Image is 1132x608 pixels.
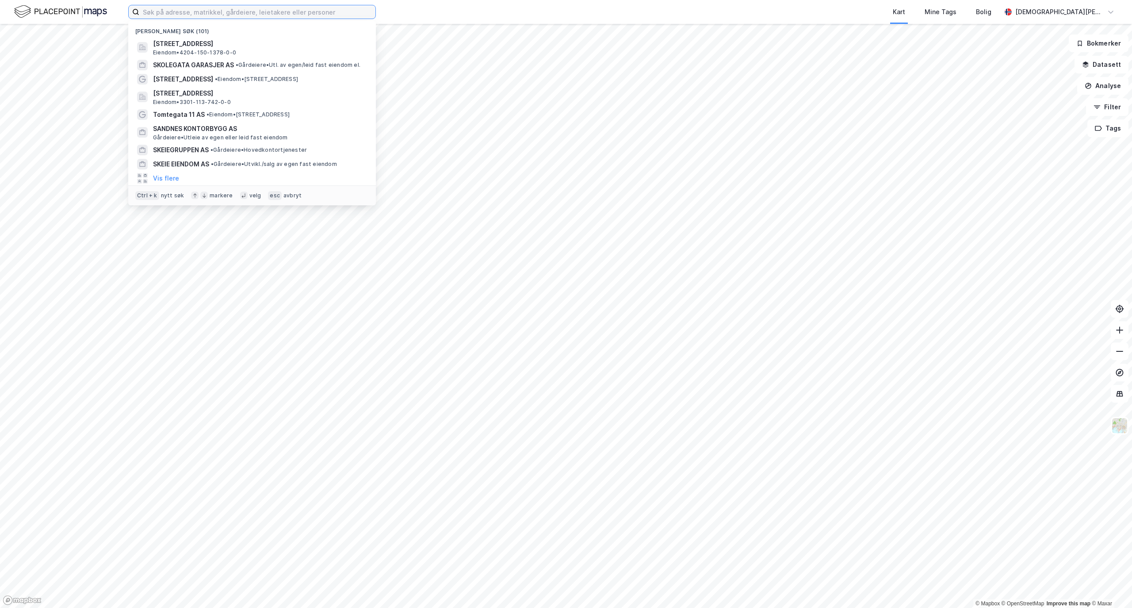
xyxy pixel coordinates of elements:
[1086,98,1128,116] button: Filter
[207,111,290,118] span: Eiendom • [STREET_ADDRESS]
[3,595,42,605] a: Mapbox homepage
[1111,417,1128,434] img: Z
[153,134,288,141] span: Gårdeiere • Utleie av egen eller leid fast eiendom
[153,49,236,56] span: Eiendom • 4204-150-1378-0-0
[153,99,231,106] span: Eiendom • 3301-113-742-0-0
[215,76,218,82] span: •
[161,192,184,199] div: nytt søk
[283,192,302,199] div: avbryt
[153,145,209,155] span: SKEIEGRUPPEN AS
[211,161,337,168] span: Gårdeiere • Utvikl./salg av egen fast eiendom
[268,191,282,200] div: esc
[211,161,214,167] span: •
[925,7,956,17] div: Mine Tags
[1002,600,1044,607] a: OpenStreetMap
[1088,566,1132,608] iframe: Chat Widget
[249,192,261,199] div: velg
[14,4,107,19] img: logo.f888ab2527a4732fd821a326f86c7f29.svg
[207,111,209,118] span: •
[976,7,991,17] div: Bolig
[215,76,298,83] span: Eiendom • [STREET_ADDRESS]
[128,21,376,37] div: [PERSON_NAME] søk (101)
[1047,600,1090,607] a: Improve this map
[135,191,159,200] div: Ctrl + k
[210,146,213,153] span: •
[236,62,238,68] span: •
[236,62,360,69] span: Gårdeiere • Utl. av egen/leid fast eiendom el.
[1088,566,1132,608] div: Kontrollprogram for chat
[210,146,307,154] span: Gårdeiere • Hovedkontortjenester
[153,109,205,120] span: Tomtegata 11 AS
[1015,7,1104,17] div: [DEMOGRAPHIC_DATA][PERSON_NAME]
[153,88,365,99] span: [STREET_ADDRESS]
[139,5,375,19] input: Søk på adresse, matrikkel, gårdeiere, leietakere eller personer
[1077,77,1128,95] button: Analyse
[975,600,1000,607] a: Mapbox
[1075,56,1128,73] button: Datasett
[153,173,179,184] button: Vis flere
[1087,119,1128,137] button: Tags
[153,123,365,134] span: SANDNES KONTORBYGG AS
[153,60,234,70] span: SKOLEGATA GARASJER AS
[893,7,905,17] div: Kart
[153,38,365,49] span: [STREET_ADDRESS]
[210,192,233,199] div: markere
[153,74,213,85] span: [STREET_ADDRESS]
[1069,35,1128,52] button: Bokmerker
[153,159,209,169] span: SKEIE EIENDOM AS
